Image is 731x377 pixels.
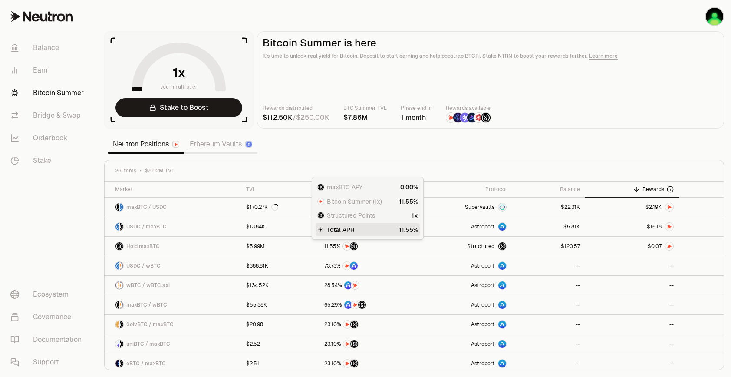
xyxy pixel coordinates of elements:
[589,53,618,60] a: Learn more
[350,360,358,367] img: Structured Points
[642,186,664,193] span: Rewards
[241,276,319,295] a: $134.52K
[105,256,241,275] a: USDC LogowBTC LogoUSDC / wBTC
[343,321,351,328] img: NTRN
[512,276,585,295] a: --
[3,306,94,328] a: Governance
[416,334,512,354] a: Astroport
[105,334,241,354] a: uniBTC LogomaxBTC LogouniBTC / maxBTC
[416,198,512,217] a: SupervaultsSupervaults
[115,98,242,117] a: Stake to Boost
[512,315,585,334] a: --
[241,334,319,354] a: $2.52
[344,301,352,309] img: ASTRO
[421,186,507,193] div: Protocol
[343,104,387,112] p: BTC Summer TVL
[351,281,359,289] img: NTRN
[105,315,241,334] a: SolvBTC LogomaxBTC LogoSolvBTC / maxBTC
[3,59,94,82] a: Earn
[3,149,94,172] a: Stake
[241,217,319,236] a: $13.84K
[343,262,351,270] img: NTRN
[512,295,585,314] a: --
[471,262,494,269] span: Astroport
[246,204,278,211] div: $170.27K
[115,223,119,231] img: USDC Logo
[474,113,484,122] img: Mars Fragments
[126,360,166,367] span: eBTC / maxBTC
[3,36,94,59] a: Balance
[324,359,411,368] button: NTRNStructured Points
[126,301,167,308] span: maxBTC / wBTC
[343,242,351,250] img: NTRN
[319,315,416,334] a: NTRNStructured Points
[105,354,241,373] a: eBTC LogomaxBTC LogoeBTC / maxBTC
[327,211,375,220] span: Structured Points
[319,276,416,295] a: ASTRONTRN
[126,262,161,269] span: USDC / wBTC
[343,340,351,348] img: NTRN
[263,104,329,112] p: Rewards distributed
[115,242,123,250] img: maxBTC Logo
[416,295,512,314] a: Astroport
[319,237,416,256] a: NTRNStructured Points
[344,281,352,289] img: ASTRO
[351,301,359,309] img: NTRN
[585,237,679,256] a: NTRN Logo
[115,186,236,193] div: Market
[105,276,241,295] a: wBTC LogowBTC.axl LogowBTC / wBTC.axl
[324,340,411,348] button: NTRNStructured Points
[471,321,494,328] span: Astroport
[471,360,494,367] span: Astroport
[465,204,494,211] span: Supervaults
[498,242,506,250] img: maxBTC
[105,237,241,256] a: maxBTC LogoHold maxBTC
[665,242,673,250] img: NTRN Logo
[241,354,319,373] a: $2.51
[446,113,456,122] img: NTRN
[350,340,358,348] img: Structured Points
[105,295,241,314] a: maxBTC LogowBTC LogomaxBTC / wBTC
[115,360,119,367] img: eBTC Logo
[108,136,184,153] a: Neutron Positions
[324,261,411,270] button: NTRNASTRO
[126,341,170,347] span: uniBTC / maxBTC
[706,8,723,25] img: KO
[585,198,679,217] a: NTRN Logo
[512,354,585,373] a: --
[585,276,679,295] a: --
[319,256,416,275] a: NTRNASTRO
[319,295,416,314] a: ASTRONTRNStructured Points
[3,283,94,306] a: Ecosystem
[324,301,411,309] button: ASTRONTRNStructured Points
[318,184,324,190] img: maxBTC Logo
[416,217,512,236] a: Astroport
[3,104,94,127] a: Bridge & Swap
[246,243,265,250] div: $5.99M
[517,186,580,193] div: Balance
[241,295,319,314] a: $55.38K
[115,203,119,211] img: maxBTC Logo
[160,83,198,91] span: your multiplier
[350,262,358,270] img: ASTRO
[350,321,358,328] img: Structured Points
[246,321,263,328] div: $20.98
[173,142,179,147] img: Neutron Logo
[126,321,174,328] span: SolvBTC / maxBTC
[453,113,463,122] img: EtherFi Points
[241,198,319,217] a: $170.27K
[246,301,267,308] div: $55.38K
[416,354,512,373] a: Astroport
[120,301,123,309] img: wBTC Logo
[246,142,252,147] img: Ethereum Logo
[126,243,160,250] span: Hold maxBTC
[3,127,94,149] a: Orderbook
[358,301,366,309] img: Structured Points
[319,334,416,354] a: NTRNStructured Points
[241,256,319,275] a: $388.81K
[585,315,679,334] a: --
[115,281,119,289] img: wBTC Logo
[115,340,119,348] img: uniBTC Logo
[263,52,718,60] p: It's time to unlock real yield for Bitcoin. Deposit to start earning and help boostrap BTCFi. Sta...
[585,217,679,236] a: NTRN Logo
